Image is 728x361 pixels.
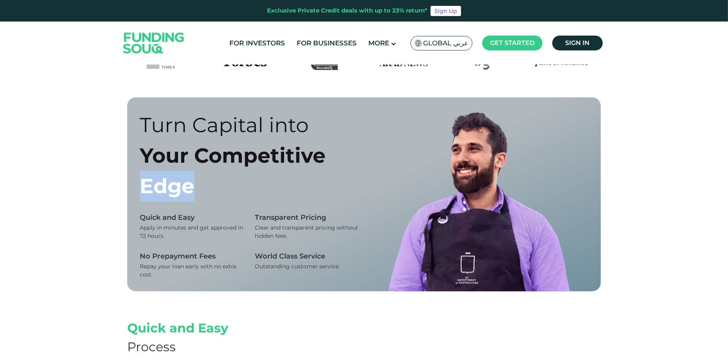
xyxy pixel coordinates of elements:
[267,6,427,15] div: Exclusive Private Credit deals with up to 23% return*
[552,36,603,50] a: Sign in
[228,37,287,50] a: For Investors
[127,338,601,356] div: Process
[140,140,358,201] div: Your Competitive Edge
[295,37,359,50] a: For Businesses
[115,23,192,63] img: Logo
[140,224,243,240] div: Apply in minutes and get approved in 72 hours.
[140,252,243,260] div: No Prepayment Fees
[431,6,461,16] a: Sign Up
[423,39,468,48] span: Global عربي
[140,110,358,140] div: Turn Capital into
[415,40,422,47] img: SA Flag
[127,319,601,338] div: Quick and Easy
[388,110,570,291] img: borrower image
[255,213,358,222] div: Transparent Pricing
[255,252,358,260] div: World Class Service
[566,39,590,47] span: Sign in
[140,262,243,279] div: Repay your loan early with no extra cost.
[369,39,389,47] span: More
[255,224,358,240] div: Clear and transparent pricing without hidden fees.
[255,262,358,271] div: Outstanding customer service.
[490,39,535,47] span: Get started
[140,213,243,222] div: Quick and Easy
